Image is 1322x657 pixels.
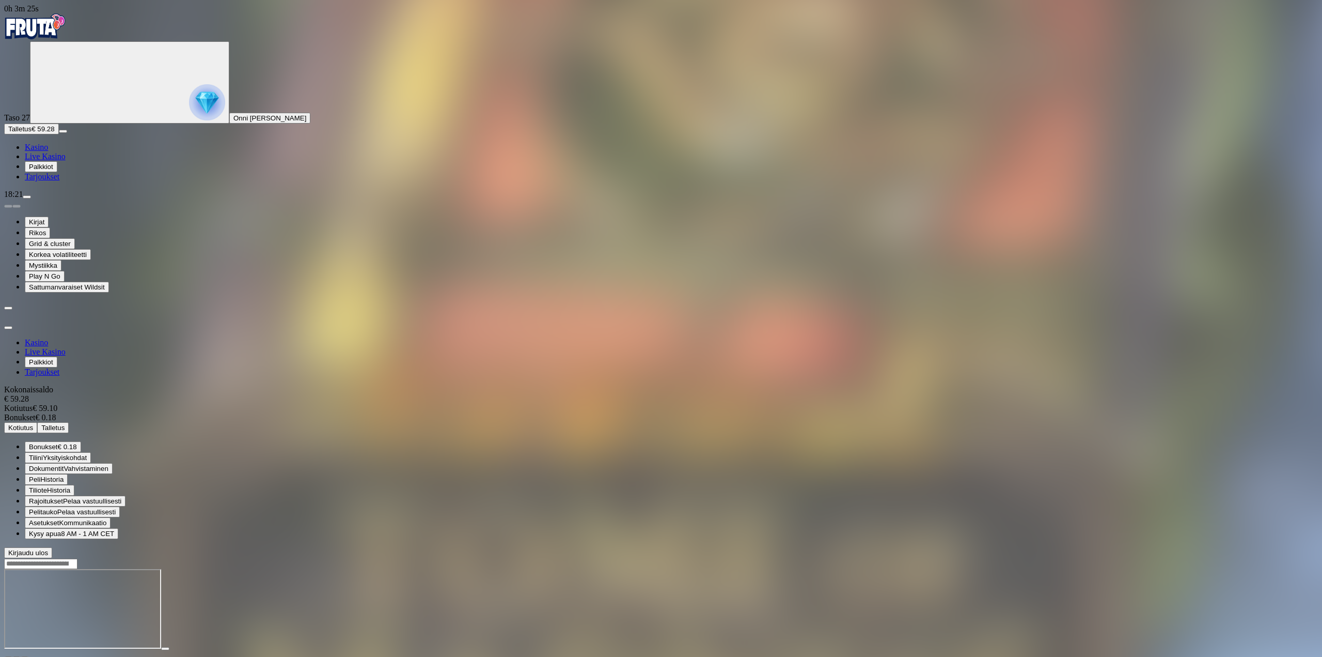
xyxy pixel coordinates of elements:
[32,125,54,133] span: € 59.28
[4,205,12,208] button: prev slide
[25,260,61,271] button: Mystiikka
[29,508,57,516] span: Pelitauko
[4,143,1318,181] nav: Main menu
[29,358,53,366] span: Palkkiot
[4,32,66,41] a: Fruta
[63,497,121,505] span: Pelaa vastuullisesti
[4,13,66,39] img: Fruta
[4,413,35,422] span: Bonukset
[25,338,48,347] a: Kasino
[25,227,50,238] button: Rikos
[25,528,118,539] button: chat iconKysy apua8 AM - 1 AM CET
[25,441,81,452] button: smiley iconBonukset€ 0.18
[25,271,65,282] button: Play N Go
[61,530,114,538] span: 8 AM - 1 AM CET
[23,195,31,198] button: menu
[30,41,229,124] button: reward progress
[4,547,52,558] button: Kirjaudu ulos
[4,4,39,13] span: user session time
[57,508,116,516] span: Pelaa vastuullisesti
[29,163,53,171] span: Palkkiot
[40,476,64,483] span: Historia
[4,404,33,412] span: Kotiutus
[29,218,44,226] span: Kirjat
[29,486,47,494] span: Tiliote
[29,465,64,472] span: Dokumentit
[229,113,310,124] button: Onni [PERSON_NAME]
[4,422,37,433] button: Kotiutus
[29,251,87,258] span: Korkea volatiliteetti
[4,559,77,569] input: Search
[4,326,12,329] button: close
[25,496,125,507] button: limits iconRajoituksetPelaa vastuullisesti
[29,283,105,291] span: Sattumanvaraiset Wildsit
[4,394,1318,404] div: € 59.28
[12,205,21,208] button: next slide
[25,357,57,368] button: Palkkiot
[4,338,1318,377] nav: Main menu
[29,519,59,527] span: Asetukset
[8,125,32,133] span: Talletus
[25,368,59,376] a: Tarjoukset
[29,240,71,248] span: Grid & cluster
[161,647,169,650] button: play icon
[8,424,33,432] span: Kotiutus
[25,452,91,463] button: user iconTiliniYksityiskohdat
[29,497,63,505] span: Rajoitukset
[25,517,111,528] button: info iconAsetuksetKommunikaatio
[189,84,225,120] img: reward progress
[4,307,12,310] button: chevron-left icon
[25,463,113,474] button: doc iconDokumentitVahvistaminen
[47,486,70,494] span: Historia
[41,424,65,432] span: Talletus
[25,217,49,227] button: Kirjat
[25,172,59,181] a: Tarjoukset
[58,443,77,451] span: € 0.18
[37,422,69,433] button: Talletus
[4,124,59,134] button: Talletusplus icon€ 59.28
[64,465,108,472] span: Vahvistaminen
[43,454,87,462] span: Yksityiskohdat
[29,454,43,462] span: Tilini
[25,347,66,356] a: Live Kasino
[25,249,91,260] button: Korkea volatiliteetti
[25,143,48,151] a: Kasino
[29,272,60,280] span: Play N Go
[25,507,120,517] button: clock iconPelitaukoPelaa vastuullisesti
[4,113,30,122] span: Taso 27
[25,474,68,485] button: 777 iconPeliHistoria
[25,485,74,496] button: credit-card iconTilioteHistoria
[8,549,48,557] span: Kirjaudu ulos
[29,229,46,237] span: Rikos
[29,443,58,451] span: Bonukset
[25,152,66,161] a: Live Kasino
[29,476,40,483] span: Peli
[4,404,1318,413] div: € 59.10
[4,190,23,198] span: 18:21
[25,282,109,293] button: Sattumanvaraiset Wildsit
[4,569,161,649] iframe: Tome of Madness
[29,530,61,538] span: Kysy apua
[59,130,67,133] button: menu
[4,385,1318,404] div: Kokonaissaldo
[29,262,57,269] span: Mystiikka
[233,114,306,122] span: Onni [PERSON_NAME]
[4,13,1318,181] nav: Primary
[25,161,57,172] button: Palkkiot
[59,519,107,527] span: Kommunikaatio
[4,413,1318,422] div: € 0.18
[25,238,75,249] button: Grid & cluster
